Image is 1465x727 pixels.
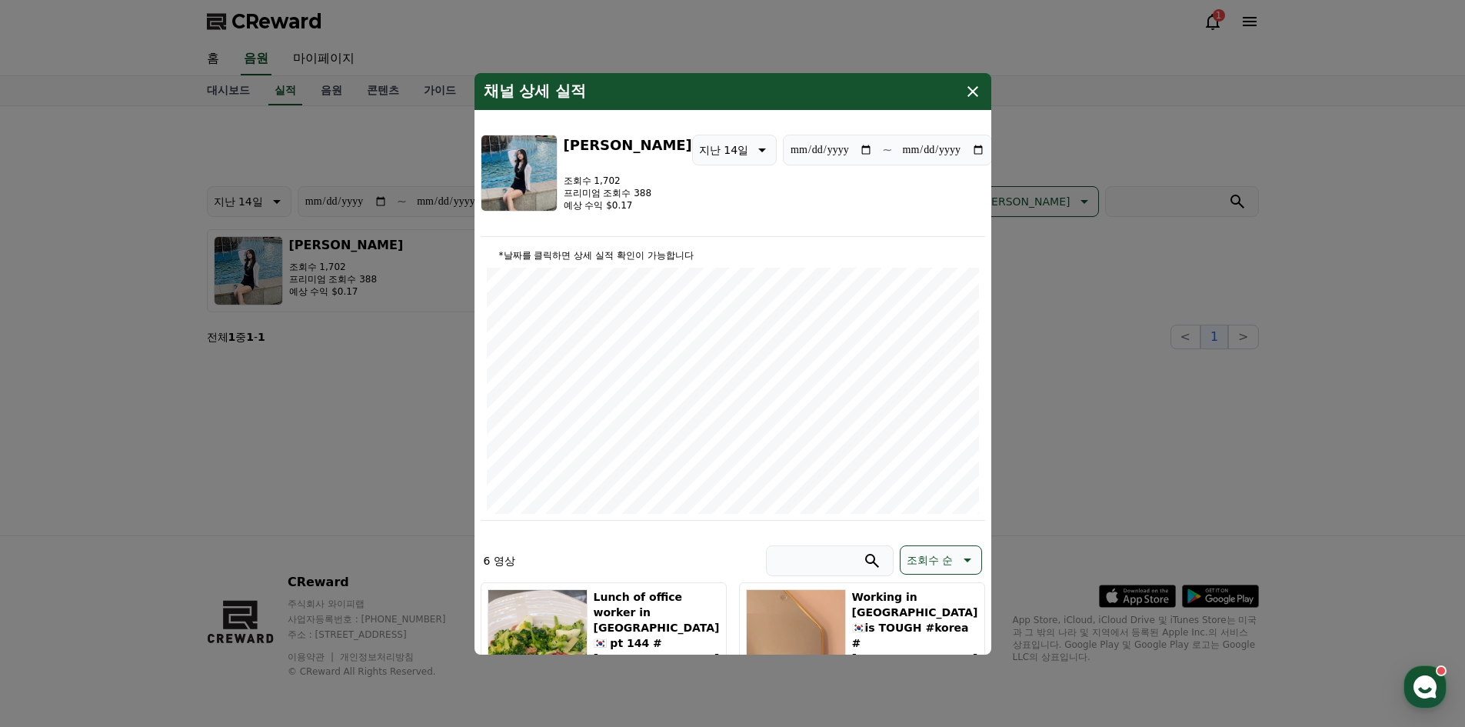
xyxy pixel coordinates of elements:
[481,135,558,212] img: 미미 ​Mimi
[487,249,979,262] p: *날짜를 클릭하면 상세 실적 확인이 가능합니다
[484,82,587,101] h4: 채널 상세 실적
[564,187,692,199] p: 프리미엄 조회수 388
[699,139,748,161] p: 지난 14일
[907,549,953,571] p: 조회수 순
[48,511,58,523] span: 홈
[5,488,102,526] a: 홈
[692,135,777,165] button: 지난 14일
[882,141,892,159] p: ~
[564,175,692,187] p: 조회수 1,702
[238,511,256,523] span: 설정
[900,545,981,575] button: 조회수 순
[102,488,198,526] a: 대화
[141,512,159,524] span: 대화
[474,73,991,655] div: modal
[198,488,295,526] a: 설정
[564,199,692,212] p: 예상 수익 $0.17
[484,553,515,569] p: 6 영상
[564,135,692,156] h3: [PERSON_NAME]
